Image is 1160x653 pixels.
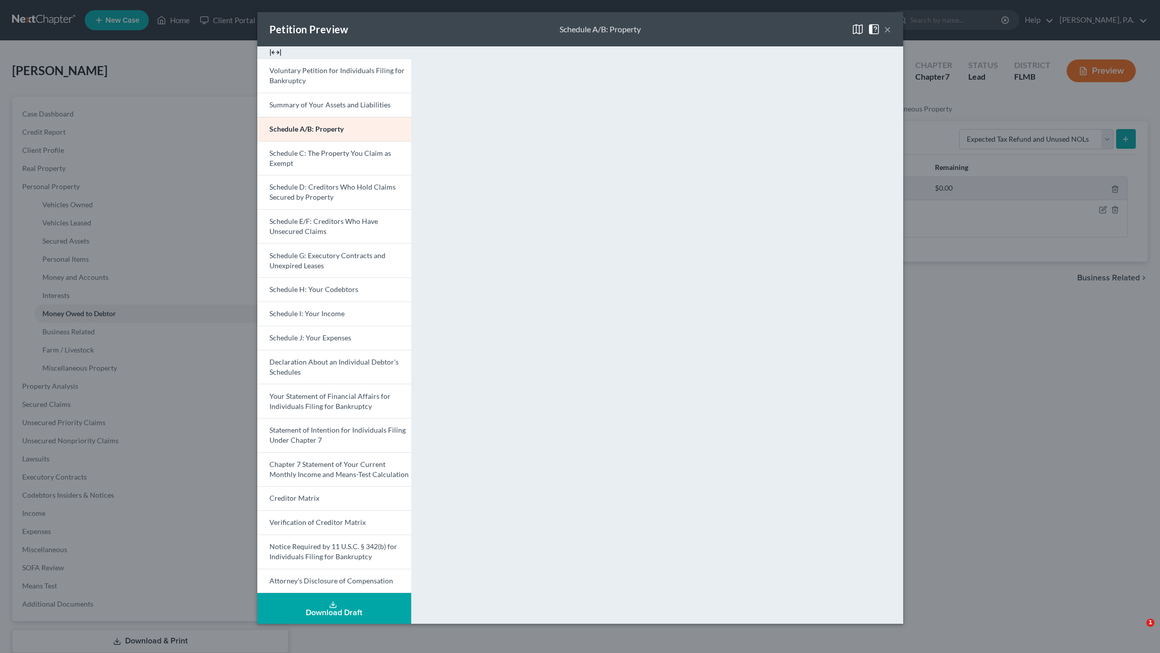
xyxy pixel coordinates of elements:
[560,24,641,35] div: Schedule A/B: Property
[257,175,411,209] a: Schedule D: Creditors Who Hold Claims Secured by Property
[257,209,411,244] a: Schedule E/F: Creditors Who Have Unsecured Claims
[269,333,351,342] span: Schedule J: Your Expenses
[269,392,391,410] span: Your Statement of Financial Affairs for Individuals Filing for Bankruptcy
[257,93,411,117] a: Summary of Your Assets and Liabilities
[269,46,282,58] img: expand-e0f6d898513216a626fdd78e52531dac95497ffd26381d4c15ee2fc46db09dca.svg
[257,486,411,510] a: Creditor Matrix
[269,149,391,167] span: Schedule C: The Property You Claim as Exempt
[257,535,411,569] a: Notice Required by 11 U.S.C. § 342(b) for Individuals Filing for Bankruptcy
[257,452,411,487] a: Chapter 7 Statement of Your Current Monthly Income and Means-Test Calculation
[868,23,880,35] img: help-close-5ba153eb36485ed6c1ea00a893f15db1cb9b99d6cae46e1a8edb6c62d00a1a76.svg
[257,117,411,141] a: Schedule A/B: Property
[269,460,409,479] span: Chapter 7 Statement of Your Current Monthly Income and Means-Test Calculation
[852,23,864,35] img: map-close-ec6dd18eec5d97a3e4237cf27bb9247ecfb19e6a7ca4853eab1adfd70aa1fa45.svg
[884,23,891,35] button: ×
[269,426,406,444] span: Statement of Intention for Individuals Filing Under Chapter 7
[269,285,358,293] span: Schedule H: Your Codebtors
[269,100,391,109] span: Summary of Your Assets and Liabilities
[269,518,366,526] span: Verification of Creditor Matrix
[265,609,403,617] div: Download Draft
[269,66,405,85] span: Voluntary Petition for Individuals Filing for Bankruptcy
[257,302,411,326] a: Schedule I: Your Income
[257,58,411,93] a: Voluntary Petition for Individuals Filing for Bankruptcy
[257,593,411,624] button: Download Draft
[257,243,411,277] a: Schedule G: Executory Contracts and Unexpired Leases
[269,542,397,561] span: Notice Required by 11 U.S.C. § 342(b) for Individuals Filing for Bankruptcy
[269,183,396,201] span: Schedule D: Creditors Who Hold Claims Secured by Property
[257,350,411,384] a: Declaration About an Individual Debtor's Schedules
[429,54,895,546] iframe: <object ng-attr-data='[URL][DOMAIN_NAME]' type='application/pdf' width='100%' height='975px'></ob...
[1146,619,1154,627] span: 1
[269,494,319,502] span: Creditor Matrix
[257,569,411,593] a: Attorney's Disclosure of Compensation
[257,384,411,418] a: Your Statement of Financial Affairs for Individuals Filing for Bankruptcy
[257,277,411,302] a: Schedule H: Your Codebtors
[257,326,411,350] a: Schedule J: Your Expenses
[269,251,385,270] span: Schedule G: Executory Contracts and Unexpired Leases
[257,141,411,175] a: Schedule C: The Property You Claim as Exempt
[269,309,345,318] span: Schedule I: Your Income
[269,217,378,235] span: Schedule E/F: Creditors Who Have Unsecured Claims
[269,576,393,585] span: Attorney's Disclosure of Compensation
[269,22,349,36] div: Petition Preview
[269,125,344,133] span: Schedule A/B: Property
[1126,619,1150,643] iframe: Intercom live chat
[257,418,411,452] a: Statement of Intention for Individuals Filing Under Chapter 7
[269,358,399,376] span: Declaration About an Individual Debtor's Schedules
[257,510,411,535] a: Verification of Creditor Matrix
